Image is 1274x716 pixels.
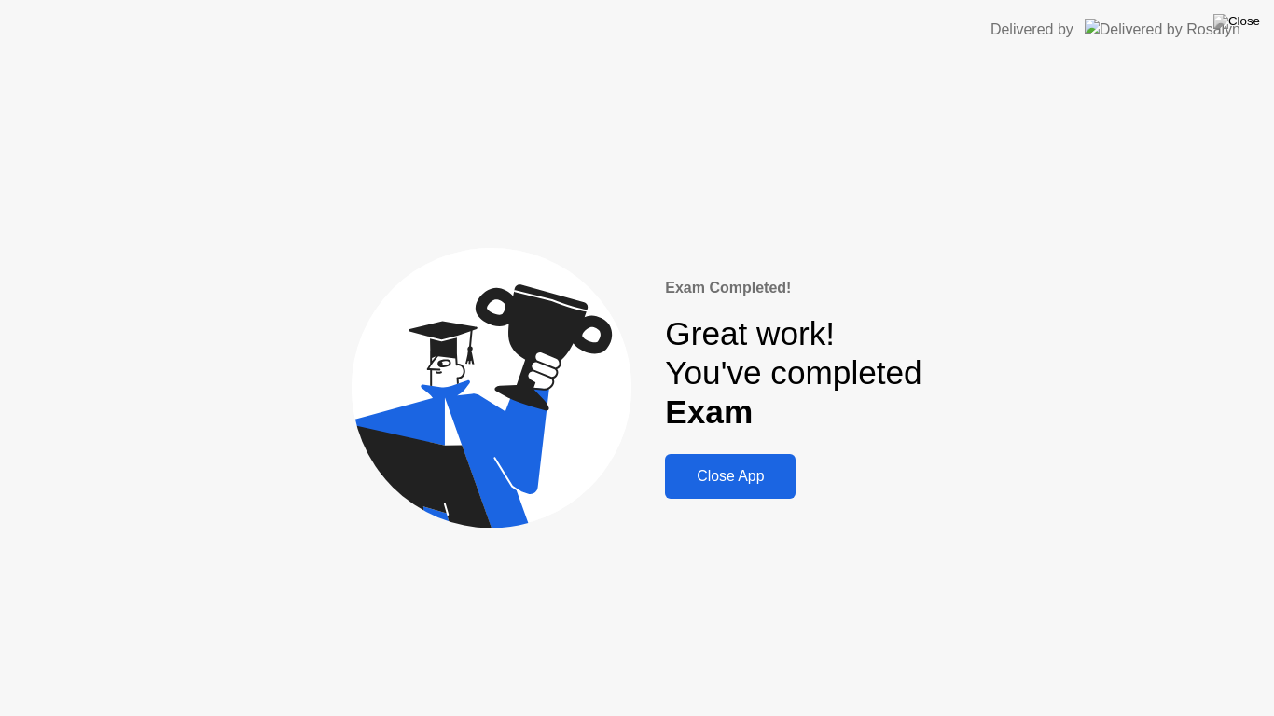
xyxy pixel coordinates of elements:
div: Close App [671,468,790,485]
b: Exam [665,393,753,430]
div: Great work! You've completed [665,314,921,433]
div: Exam Completed! [665,277,921,299]
img: Delivered by Rosalyn [1085,19,1240,40]
button: Close App [665,454,796,499]
div: Delivered by [990,19,1073,41]
img: Close [1213,14,1260,29]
